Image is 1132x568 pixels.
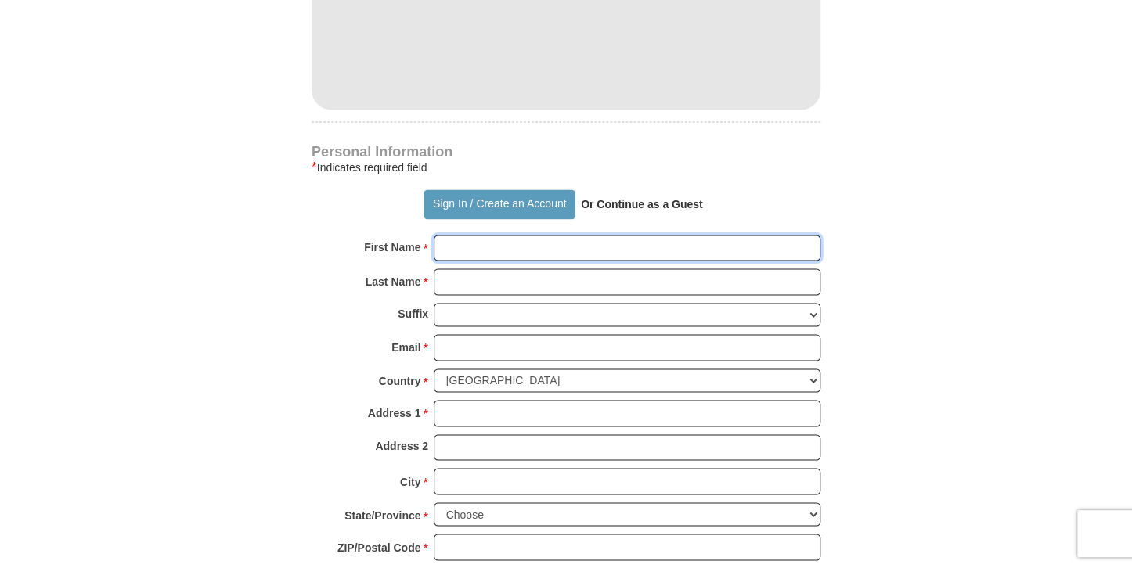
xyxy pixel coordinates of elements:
strong: City [400,470,420,492]
strong: State/Province [344,504,420,526]
strong: Address 1 [368,402,421,424]
strong: Last Name [366,271,421,293]
strong: Email [391,336,420,358]
strong: Address 2 [375,434,428,456]
h4: Personal Information [312,146,820,158]
button: Sign In / Create an Account [424,189,575,219]
strong: Suffix [398,303,428,325]
div: Indicates required field [312,158,820,177]
strong: ZIP/Postal Code [337,536,421,558]
strong: Country [379,370,421,392]
strong: Or Continue as a Guest [581,198,703,210]
strong: First Name [364,236,420,258]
